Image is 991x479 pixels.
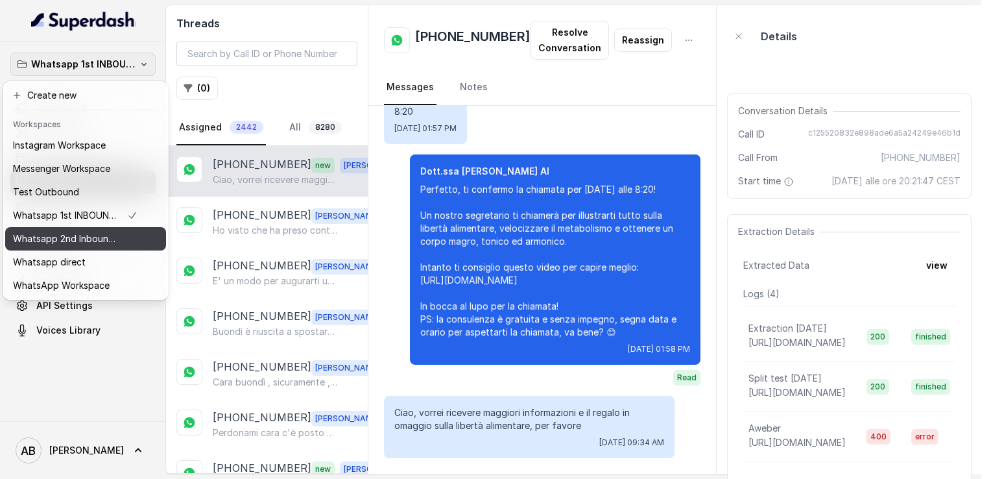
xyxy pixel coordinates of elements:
p: Whatsapp 1st INBOUND Workspace [31,56,135,72]
div: Whatsapp 1st INBOUND Workspace [3,81,169,300]
p: Test Outbound [13,184,79,200]
header: Workspaces [5,113,166,134]
p: Whatsapp direct [13,254,86,270]
button: Create new [5,84,166,107]
p: Whatsapp 2nd Inbound BM5 [13,231,117,247]
p: Whatsapp 1st INBOUND Workspace [13,208,117,223]
p: Messenger Workspace [13,161,110,177]
p: Instagram Workspace [13,138,106,153]
button: Whatsapp 1st INBOUND Workspace [10,53,156,76]
p: WhatsApp Workspace [13,278,110,293]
